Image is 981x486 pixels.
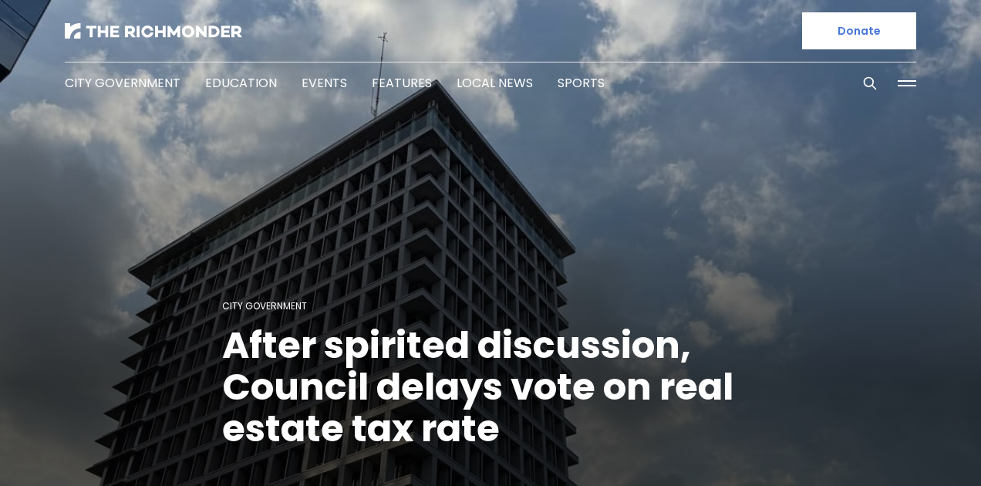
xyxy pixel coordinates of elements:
a: Donate [802,12,916,49]
a: City Government [222,299,307,312]
a: Local News [457,74,533,92]
button: Search this site [858,72,882,95]
a: Events [302,74,347,92]
img: The Richmonder [65,23,242,39]
a: Education [205,74,277,92]
a: Sports [558,74,605,92]
h1: After spirited discussion, Council delays vote on real estate tax rate [222,325,759,450]
a: Features [372,74,432,92]
a: City Government [65,74,180,92]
